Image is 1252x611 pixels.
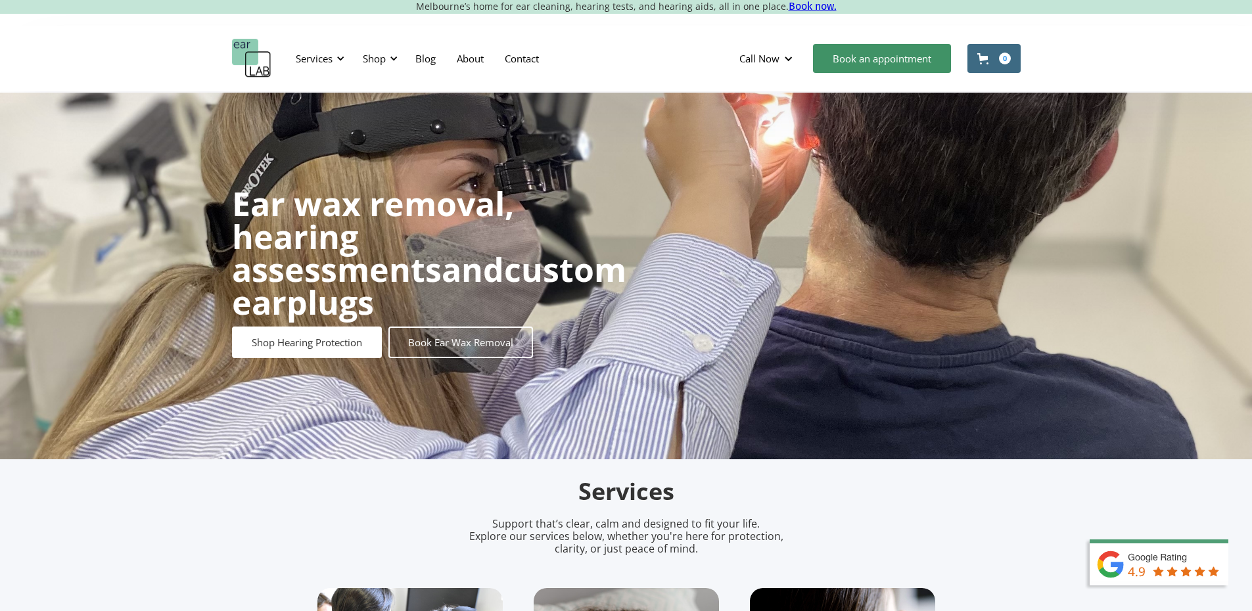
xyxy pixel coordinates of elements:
a: Book Ear Wax Removal [388,327,533,358]
div: 0 [999,53,1011,64]
a: Contact [494,39,549,78]
div: Shop [355,39,402,78]
strong: custom earplugs [232,247,626,325]
a: Blog [405,39,446,78]
h1: and [232,187,626,319]
a: Open cart [967,44,1021,73]
div: Call Now [739,52,779,65]
div: Call Now [729,39,806,78]
p: Support that’s clear, calm and designed to fit your life. Explore our services below, whether you... [452,518,800,556]
a: home [232,39,271,78]
strong: Ear wax removal, hearing assessments [232,181,514,292]
div: Services [288,39,348,78]
a: Shop Hearing Protection [232,327,382,358]
div: Shop [363,52,386,65]
div: Services [296,52,333,65]
a: About [446,39,494,78]
a: Book an appointment [813,44,951,73]
h2: Services [317,476,935,507]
